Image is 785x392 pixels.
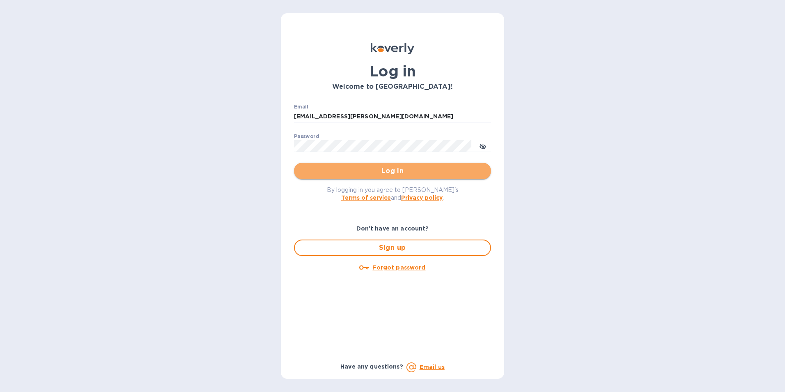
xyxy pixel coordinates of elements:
[341,194,391,201] a: Terms of service
[294,134,319,139] label: Password
[301,243,484,253] span: Sign up
[294,111,491,123] input: Enter email address
[475,138,491,154] button: toggle password visibility
[401,194,443,201] a: Privacy policy
[327,187,459,201] span: By logging in you agree to [PERSON_NAME]'s and .
[294,62,491,80] h1: Log in
[294,240,491,256] button: Sign up
[294,163,491,179] button: Log in
[356,225,429,232] b: Don't have an account?
[420,364,445,370] a: Email us
[372,264,425,271] u: Forgot password
[371,43,414,54] img: Koverly
[340,363,403,370] b: Have any questions?
[294,83,491,91] h3: Welcome to [GEOGRAPHIC_DATA]!
[301,166,484,176] span: Log in
[294,104,308,109] label: Email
